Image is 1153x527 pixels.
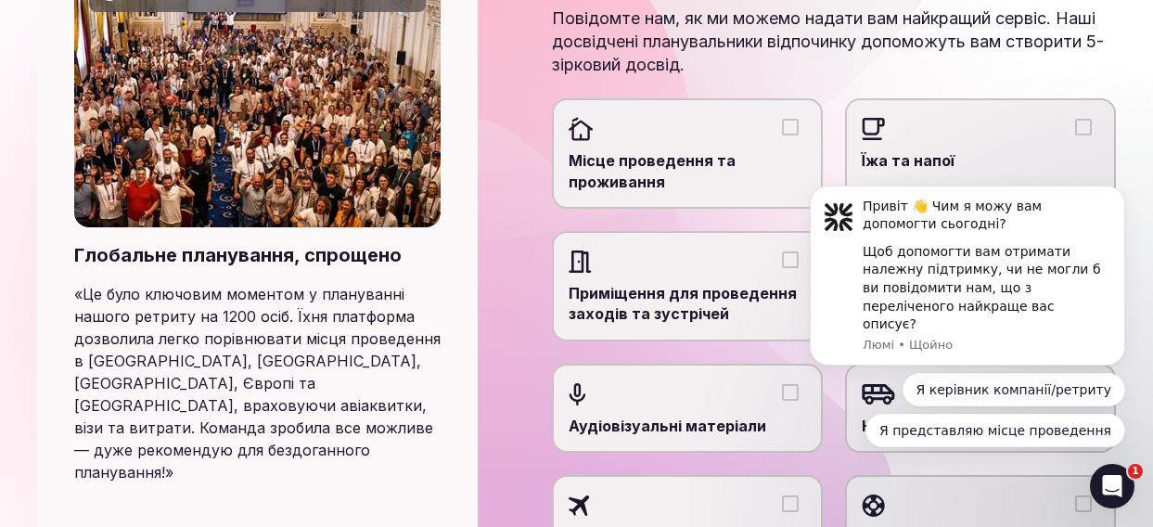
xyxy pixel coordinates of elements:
button: Місце проведення та проживання [782,119,799,135]
button: Координація на місці [1075,495,1092,512]
font: Це було ключовим моментом у плануванні нашого ретриту на 1200 осіб. Їхня платформа дозволила легк... [74,285,441,482]
iframe: Повідомлення про сповіщення в інтеркомі [782,175,1153,477]
font: « [74,285,83,303]
font: Глобальне планування, спрощено [74,244,402,266]
font: Місце проведення та проживання [569,151,736,190]
button: Їжа та напої [1075,119,1092,135]
font: 1 [1132,465,1139,477]
font: Аудіовізуальні матеріали [569,417,766,435]
iframe: Живий чат у інтеркомі [1090,464,1134,508]
font: Приміщення для проведення заходів та зустрічей [569,284,797,323]
font: Повідомте нам, як ми можемо надати вам найкращий сервіс. Наші досвідчені планувальники відпочинку... [552,8,1104,74]
font: » [165,463,173,482]
font: Їжа та напої [862,151,954,170]
button: Авіаквитки [782,495,799,512]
